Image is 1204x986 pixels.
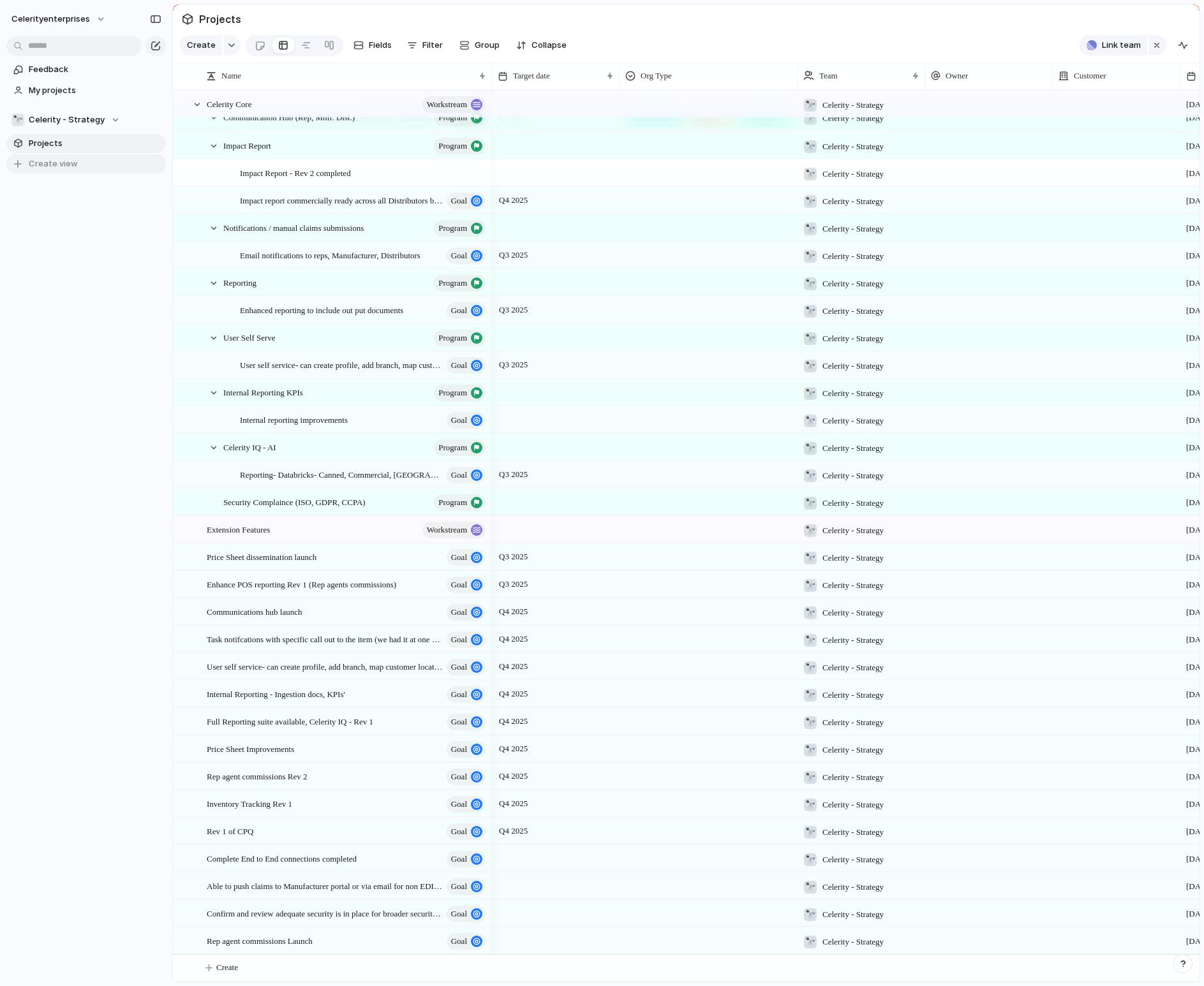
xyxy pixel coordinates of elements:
span: Inventory Tracking Rev 1 [207,796,292,811]
button: goal [447,823,486,840]
div: 🔭 [11,114,24,126]
div: 🔭 [804,442,817,455]
span: Celerity - Strategy [822,744,884,756]
span: Group [475,39,500,52]
div: 🔭 [804,524,817,537]
span: Name [221,70,241,82]
span: Fields [369,39,392,52]
span: Impact report commercially ready across all Distributors by Manufacturer [240,193,443,207]
span: Customer [1074,70,1106,82]
button: Create [179,35,222,55]
span: goal [451,795,467,813]
span: Celerity - Strategy [822,853,884,866]
span: Celerity - Strategy [822,442,884,455]
button: program [434,494,486,511]
span: Celerity - Strategy [822,112,884,124]
span: goal [451,603,467,621]
span: Team [819,70,838,82]
span: Able to push claims to Manufacturer portal or via email for non EDI Manufacturers [207,878,443,893]
button: Link team [1079,35,1147,55]
span: workstream [427,521,467,539]
span: goal [451,548,467,566]
span: goal [451,247,467,265]
span: program [438,384,467,402]
span: Q4 2025 [496,686,531,702]
span: Celerity - Strategy [822,99,884,112]
div: 🔭 [804,497,817,510]
a: Feedback [6,60,166,79]
span: Confirm and review adequate security is in place for broader security applications [207,906,443,920]
span: Celerity IQ - AI [223,439,276,454]
span: Internal reporting improvements [240,412,348,427]
span: Q4 2025 [496,714,531,729]
span: goal [451,466,467,484]
div: 🔭 [804,661,817,674]
button: goal [447,577,486,593]
span: Q3 2025 [496,467,531,482]
button: workstream [422,522,486,538]
span: goal [451,713,467,731]
span: Projects [29,137,161,150]
span: My projects [29,84,161,97]
span: Task notifcations with specific call out to the item (we had it at one point, need to be revived) [207,631,443,646]
button: goal [447,878,486,895]
span: Communications hub launch [207,604,302,619]
div: 🔭 [804,936,817,948]
span: program [438,274,467,292]
span: Celerity - Strategy [822,250,884,263]
span: Celerity - Strategy [822,223,884,235]
span: Extension Features [207,522,270,536]
div: 🔭 [804,277,817,290]
span: Q4 2025 [496,796,531,811]
button: program [434,275,486,291]
span: Collapse [531,39,567,52]
span: Celerity - Strategy [822,305,884,318]
span: Q4 2025 [496,193,531,208]
button: 🔭Celerity - Strategy [6,110,166,129]
div: 🔭 [804,881,817,894]
div: 🔭 [804,250,817,263]
span: Rep agent commissions Launch [207,933,313,948]
span: Celerity - Strategy [822,332,884,345]
div: 🔭 [804,607,817,619]
span: Q3 2025 [496,247,531,263]
button: goal [447,302,486,319]
span: Create [216,961,238,974]
div: 🔭 [804,853,817,866]
button: program [434,138,486,154]
span: goal [451,768,467,786]
div: 🔭 [804,99,817,112]
span: Celerity - Strategy [822,497,884,510]
span: goal [451,192,467,210]
span: Celerity - Strategy [822,634,884,647]
div: 🔭 [804,716,817,729]
span: Complete End to End connections completed [207,851,357,865]
span: Target date [513,70,550,82]
button: program [434,385,486,401]
span: Impact Report [223,138,271,152]
span: Celerity - Strategy [822,415,884,427]
span: workstream [427,96,467,114]
button: goal [447,412,486,429]
span: Celerity - Strategy [822,552,884,564]
span: goal [451,357,467,374]
span: Q3 2025 [496,357,531,372]
span: Celerity - Strategy [822,826,884,839]
span: program [438,494,467,511]
button: goal [447,686,486,703]
span: goal [451,411,467,429]
span: Q4 2025 [496,769,531,784]
span: Celerity - Strategy [822,469,884,482]
span: Celerity - Strategy [822,936,884,948]
button: celerityenterprises [6,9,112,29]
button: program [434,439,486,456]
span: Price Sheet Improvements [207,741,294,756]
div: 🔭 [804,908,817,921]
a: Projects [6,134,166,153]
span: User Self Serve [223,330,276,344]
span: Celerity - Strategy [822,881,884,894]
button: goal [447,604,486,621]
button: workstream [422,96,486,113]
div: 🔭 [804,552,817,564]
span: Link team [1102,39,1141,52]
